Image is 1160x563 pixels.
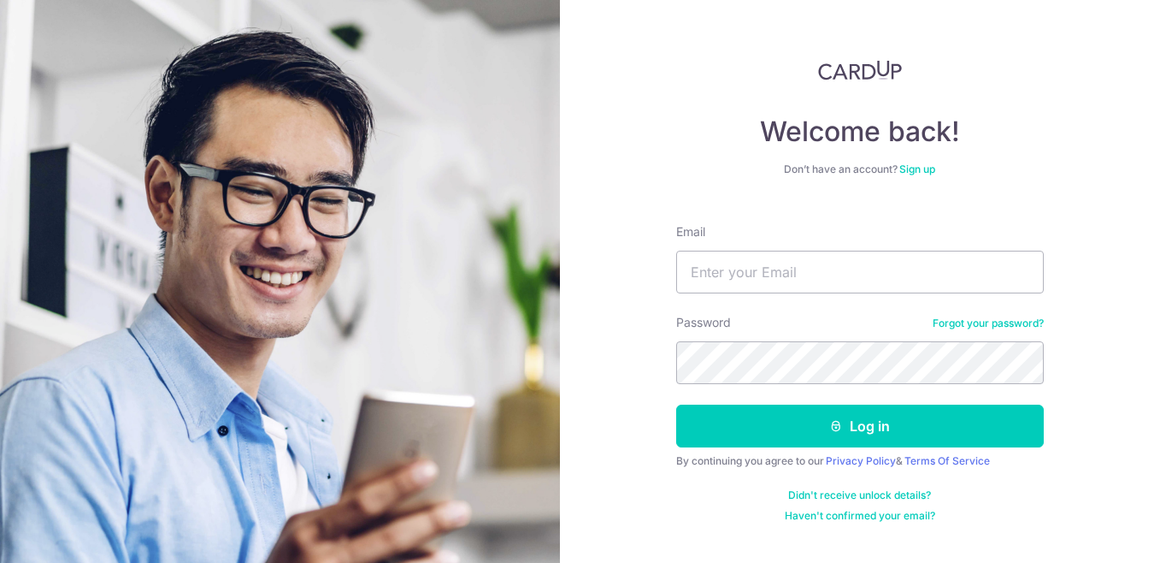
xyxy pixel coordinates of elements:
[933,317,1044,330] a: Forgot your password?
[904,454,990,467] a: Terms Of Service
[676,405,1044,447] button: Log in
[676,314,731,331] label: Password
[826,454,896,467] a: Privacy Policy
[818,60,902,80] img: CardUp Logo
[788,489,931,502] a: Didn't receive unlock details?
[676,163,1044,176] div: Don’t have an account?
[676,223,705,240] label: Email
[785,509,935,523] a: Haven't confirmed your email?
[899,163,935,175] a: Sign up
[676,251,1044,293] input: Enter your Email
[676,115,1044,149] h4: Welcome back!
[676,454,1044,468] div: By continuing you agree to our &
